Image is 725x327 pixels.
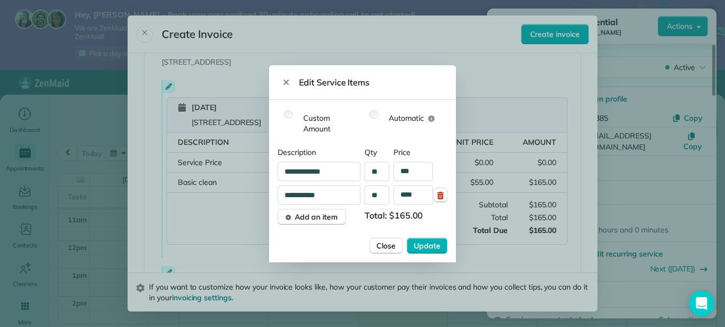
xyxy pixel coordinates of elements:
[428,114,435,122] button: Automatic
[299,76,369,89] span: Edit Service Items
[376,240,396,251] span: Close
[365,147,389,158] span: Qty
[295,212,338,222] span: Add an item
[369,238,403,254] button: Close
[278,74,295,91] button: Close
[407,238,447,254] button: Update
[365,209,419,225] span: Total: $165.00
[389,113,424,123] span: Automatic
[278,147,360,158] span: Description
[414,240,440,251] span: Update
[393,147,418,158] span: Price
[278,209,346,225] button: Add an item
[299,108,350,138] label: Custom Amount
